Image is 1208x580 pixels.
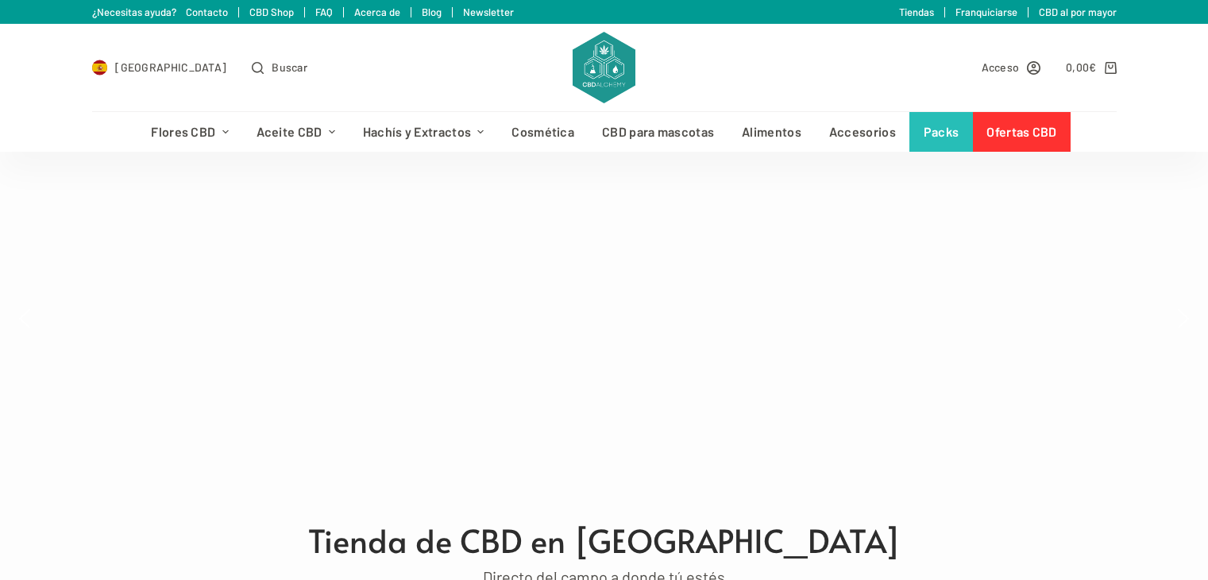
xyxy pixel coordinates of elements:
[589,112,728,152] a: CBD para mascotas
[1039,6,1117,18] a: CBD al por mayor
[463,6,514,18] a: Newsletter
[137,112,1071,152] nav: Menú de cabecera
[422,6,442,18] a: Blog
[899,6,934,18] a: Tiendas
[100,516,1109,564] h1: Tienda de CBD en [GEOGRAPHIC_DATA]
[249,6,294,18] a: CBD Shop
[92,58,227,76] a: Select Country
[92,60,108,75] img: ES Flag
[115,58,226,76] span: [GEOGRAPHIC_DATA]
[982,58,1041,76] a: Acceso
[498,112,589,152] a: Cosmética
[242,112,349,152] a: Aceite CBD
[909,112,973,152] a: Packs
[12,306,37,331] img: previous arrow
[955,6,1017,18] a: Franquiciarse
[573,32,635,103] img: CBD Alchemy
[252,58,307,76] button: Abrir formulario de búsqueda
[1089,60,1096,74] span: €
[1066,60,1097,74] bdi: 0,00
[1171,306,1196,331] img: next arrow
[1066,58,1116,76] a: Carro de compra
[349,112,498,152] a: Hachís y Extractos
[815,112,909,152] a: Accesorios
[272,58,307,76] span: Buscar
[137,112,242,152] a: Flores CBD
[728,112,816,152] a: Alimentos
[92,6,228,18] a: ¿Necesitas ayuda? Contacto
[982,58,1020,76] span: Acceso
[973,112,1071,152] a: Ofertas CBD
[315,6,333,18] a: FAQ
[354,6,400,18] a: Acerca de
